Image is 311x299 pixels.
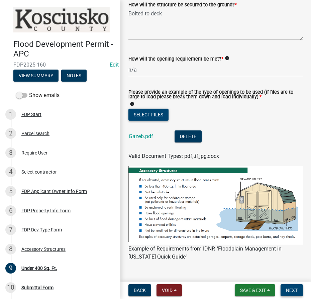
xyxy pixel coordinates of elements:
[5,186,16,197] div: 5
[61,70,87,82] button: Notes
[5,167,16,177] div: 4
[5,282,16,293] div: 10
[175,134,202,140] wm-modal-confirm: Delete Document
[128,166,303,244] img: shed_exapmle_da861fb1-6299-4297-a526-891721271b27.png
[21,227,62,232] div: FDP Dev Type Form
[110,62,119,68] a: Edit
[21,131,49,136] div: Parcel search
[21,151,47,155] div: Require User
[13,73,59,79] wm-modal-confirm: Summary
[157,284,182,296] button: Void
[21,112,41,117] div: FDP Start
[134,288,146,293] span: Back
[5,263,16,274] div: 9
[128,109,169,121] button: Select files
[21,170,57,174] div: Select contractor
[5,224,16,235] div: 7
[5,147,16,158] div: 3
[128,284,151,296] button: Back
[5,109,16,120] div: 1
[5,205,16,216] div: 6
[21,247,66,252] div: Accessory Structures
[281,284,303,296] button: Next
[286,288,298,293] span: Next
[21,189,87,194] div: FDP Applicant Owner Info Form
[61,73,87,79] wm-modal-confirm: Notes
[235,284,275,296] button: Save & Exit
[225,56,229,61] i: info
[110,62,119,68] wm-modal-confirm: Edit Application Number
[13,7,110,32] img: Kosciusko County, Indiana
[240,288,266,293] span: Save & Exit
[13,62,107,68] span: FDP2025-160
[5,244,16,255] div: 8
[21,208,71,213] div: FDP Property Info Form
[162,288,173,293] span: Void
[128,3,237,7] label: How will the structure be secured to the ground?
[130,102,134,106] i: info
[13,39,115,59] h4: Flood Development Permit - APC
[129,133,153,139] a: Gazeb.pdf
[21,266,57,271] div: Under 400 Sq. Ft.
[5,128,16,139] div: 2
[128,57,223,62] label: How will the opening requirement be met?
[128,245,303,261] figcaption: Example of Requirements from IDNR "Floodplain Management in [US_STATE] Quick Guide"
[16,91,60,99] label: Show emails
[128,153,219,159] span: Valid Document Types: pdf,tif,jpg,docx
[21,285,54,290] div: Submittal Form
[128,90,303,100] label: Please provide an example of the type of openings to be used (if files are to large to load pleas...
[175,130,202,142] button: Delete
[13,70,59,82] button: View Summary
